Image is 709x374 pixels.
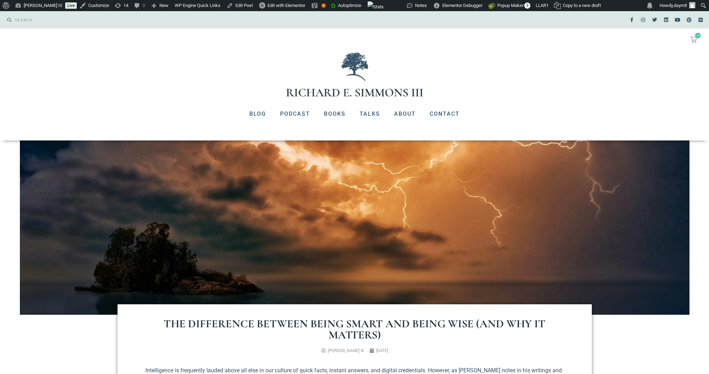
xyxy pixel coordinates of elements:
span: [PERSON_NAME] III [328,348,364,353]
a: Podcast [273,105,317,123]
span: 1 [546,3,549,8]
input: SEARCH [12,15,351,25]
a: Talks [353,105,387,123]
img: johannes-plenio-E-Zuyev2XWo-unsplash [20,140,689,315]
time: [DATE] [376,348,388,353]
span: 2 [524,2,530,9]
span: 0 [695,33,701,38]
a: Live [65,2,77,9]
a: 0 [682,32,706,47]
span: Edit with Elementor [267,3,305,8]
span: daymit [674,3,687,8]
h1: The Difference Between Being Smart and Being Wise (And Why It Matters) [145,318,564,341]
a: About [387,105,423,123]
a: [DATE] [369,348,388,354]
a: Books [317,105,353,123]
a: Contact [423,105,467,123]
img: Views over 48 hours. Click for more Jetpack Stats. [368,1,384,13]
div: OK [322,3,326,8]
a: Blog [242,105,273,123]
